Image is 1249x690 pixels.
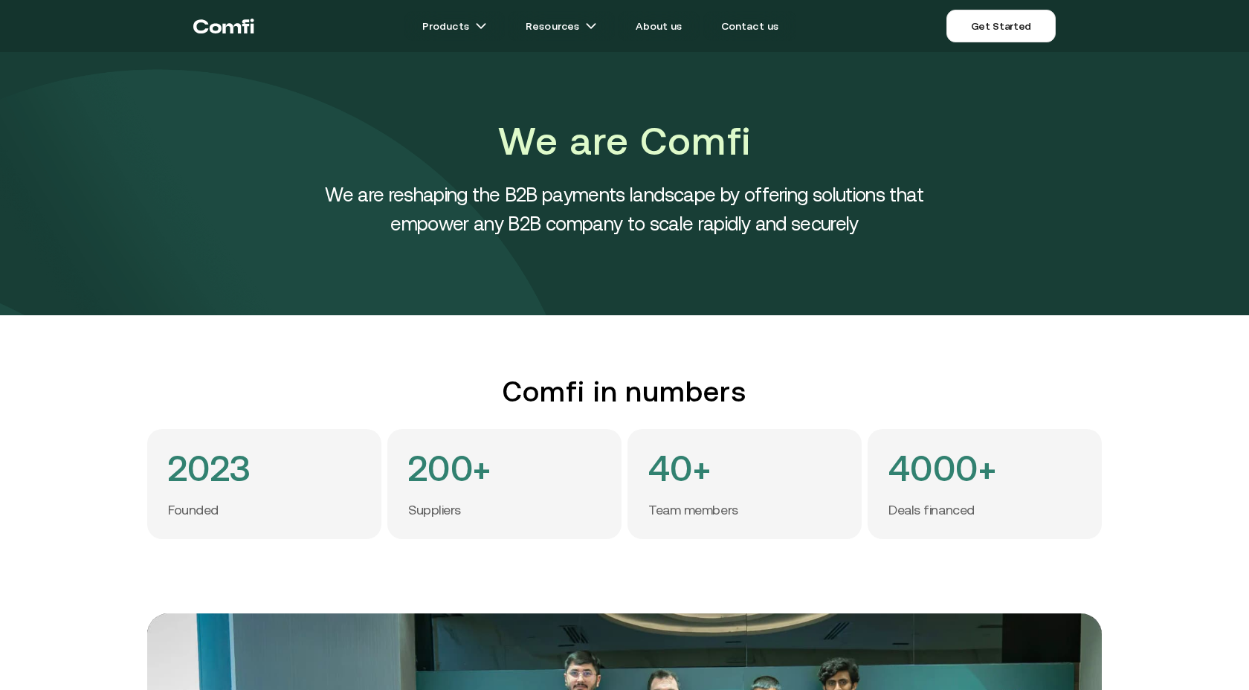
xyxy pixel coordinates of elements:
a: Contact us [703,11,797,41]
a: Resourcesarrow icons [508,11,615,41]
p: Suppliers [408,502,461,519]
a: About us [618,11,700,41]
h4: 4000+ [888,450,996,487]
img: arrow icons [475,20,487,32]
p: Team members [648,502,738,519]
h1: We are Comfi [290,115,959,168]
a: Return to the top of the Comfi home page [193,4,254,48]
h4: 40+ [648,450,711,487]
img: arrow icons [585,20,597,32]
h2: Comfi in numbers [147,375,1102,408]
h4: We are reshaping the B2B payments landscape by offering solutions that empower any B2B company to... [290,180,959,238]
p: Founded [168,502,219,519]
h4: 200+ [408,450,491,487]
a: Productsarrow icons [404,11,505,41]
p: Deals financed [888,502,975,519]
h4: 2023 [168,450,251,487]
a: Get Started [946,10,1056,42]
